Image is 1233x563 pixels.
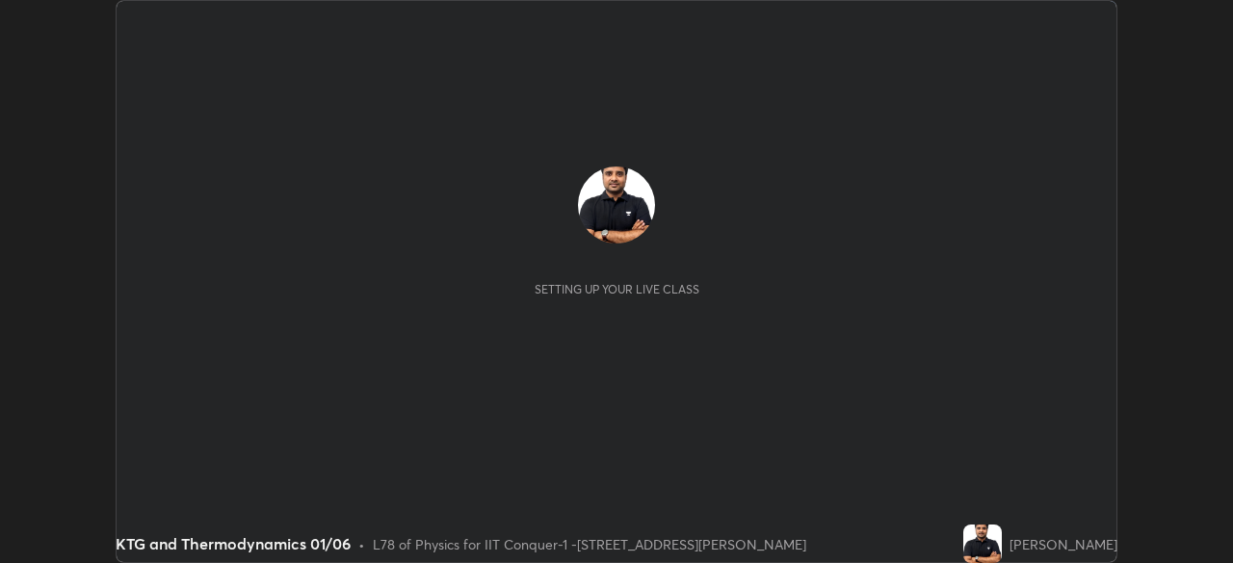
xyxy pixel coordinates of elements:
div: KTG and Thermodynamics 01/06 [116,532,351,555]
img: 90d292592ae04b91affd704c9c3a681c.png [963,525,1002,563]
img: 90d292592ae04b91affd704c9c3a681c.png [578,166,655,243]
div: • [358,534,365,554]
div: Setting up your live class [535,282,699,296]
div: L78 of Physics for IIT Conquer-1 -[STREET_ADDRESS][PERSON_NAME] [373,534,806,554]
div: [PERSON_NAME] [1010,534,1117,554]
